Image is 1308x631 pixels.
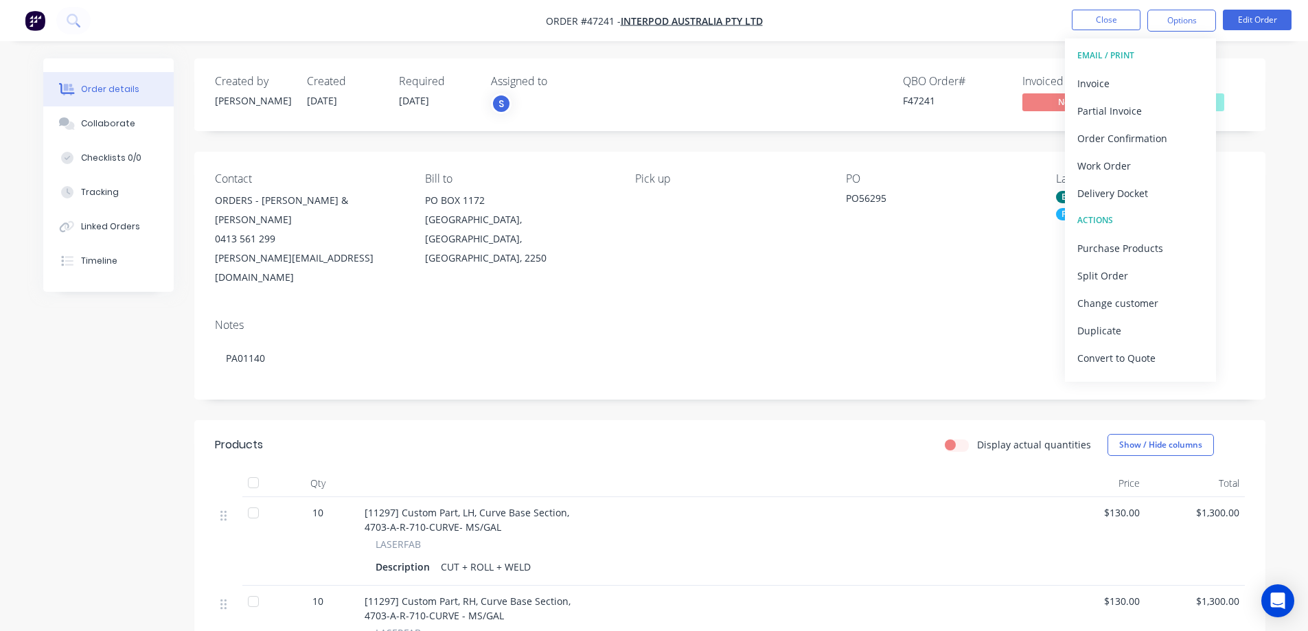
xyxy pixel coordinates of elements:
[425,210,613,268] div: [GEOGRAPHIC_DATA], [GEOGRAPHIC_DATA], [GEOGRAPHIC_DATA], 2250
[215,229,403,249] div: 0413 561 299
[635,172,823,185] div: Pick up
[435,557,536,577] div: CUT + ROLL + WELD
[43,175,174,209] button: Tracking
[621,14,763,27] a: INTERPOD AUSTRALIA Pty Ltd
[399,94,429,107] span: [DATE]
[846,191,1018,210] div: PO56295
[1065,289,1216,317] button: Change customer
[312,505,323,520] span: 10
[43,106,174,141] button: Collaborate
[25,10,45,31] img: Factory
[1022,75,1125,88] div: Invoiced
[1077,47,1204,65] div: EMAIL / PRINT
[1056,172,1244,185] div: Labels
[215,437,263,453] div: Products
[1077,376,1204,395] div: Archive
[376,537,421,551] span: LASERFAB
[1065,262,1216,289] button: Split Order
[1145,470,1245,497] div: Total
[215,319,1245,332] div: Notes
[399,75,474,88] div: Required
[1077,128,1204,148] div: Order Confirmation
[1077,183,1204,203] div: Delivery Docket
[1065,371,1216,399] button: Archive
[1065,317,1216,344] button: Duplicate
[1056,191,1121,203] div: BREAK PRESS
[1065,207,1216,234] button: ACTIONS
[215,172,403,185] div: Contact
[1147,10,1216,32] button: Options
[1108,434,1214,456] button: Show / Hide columns
[425,172,613,185] div: Bill to
[1077,348,1204,368] div: Convert to Quote
[1065,124,1216,152] button: Order Confirmation
[1051,594,1140,608] span: $130.00
[1065,344,1216,371] button: Convert to Quote
[1077,293,1204,313] div: Change customer
[81,220,140,233] div: Linked Orders
[81,152,141,164] div: Checklists 0/0
[1077,238,1204,258] div: Purchase Products
[1046,470,1145,497] div: Price
[425,191,613,268] div: PO BOX 1172[GEOGRAPHIC_DATA], [GEOGRAPHIC_DATA], [GEOGRAPHIC_DATA], 2250
[491,93,512,114] button: S
[1151,505,1239,520] span: $1,300.00
[312,594,323,608] span: 10
[846,172,1034,185] div: PO
[43,72,174,106] button: Order details
[376,557,435,577] div: Description
[81,255,117,267] div: Timeline
[1072,10,1140,30] button: Close
[1056,208,1117,220] div: FIBRE LASER
[425,191,613,210] div: PO BOX 1172
[1151,594,1239,608] span: $1,300.00
[307,94,337,107] span: [DATE]
[491,75,628,88] div: Assigned to
[81,117,135,130] div: Collaborate
[365,506,569,534] span: [11297] Custom Part, LH, Curve Base Section, 4703-A-R-710-CURVE- MS/GAL
[546,14,621,27] span: Order #47241 -
[1223,10,1292,30] button: Edit Order
[977,437,1091,452] label: Display actual quantities
[1077,321,1204,341] div: Duplicate
[1022,93,1105,111] span: No
[1065,97,1216,124] button: Partial Invoice
[1065,179,1216,207] button: Delivery Docket
[1065,234,1216,262] button: Purchase Products
[903,75,1006,88] div: QBO Order #
[43,209,174,244] button: Linked Orders
[1077,101,1204,121] div: Partial Invoice
[1261,584,1294,617] div: Open Intercom Messenger
[1065,42,1216,69] button: EMAIL / PRINT
[1077,266,1204,286] div: Split Order
[215,191,403,229] div: ORDERS - [PERSON_NAME] & [PERSON_NAME]
[1065,152,1216,179] button: Work Order
[1051,505,1140,520] span: $130.00
[81,186,119,198] div: Tracking
[365,595,571,622] span: [11297] Custom Part, RH, Curve Base Section, 4703-A-R-710-CURVE - MS/GAL
[215,75,290,88] div: Created by
[43,141,174,175] button: Checklists 0/0
[1077,73,1204,93] div: Invoice
[903,93,1006,108] div: F47241
[1077,156,1204,176] div: Work Order
[43,244,174,278] button: Timeline
[277,470,359,497] div: Qty
[81,83,139,95] div: Order details
[215,93,290,108] div: [PERSON_NAME]
[1077,211,1204,229] div: ACTIONS
[215,249,403,287] div: [PERSON_NAME][EMAIL_ADDRESS][DOMAIN_NAME]
[215,337,1245,379] div: PA01140
[215,191,403,287] div: ORDERS - [PERSON_NAME] & [PERSON_NAME]0413 561 299[PERSON_NAME][EMAIL_ADDRESS][DOMAIN_NAME]
[1065,69,1216,97] button: Invoice
[307,75,382,88] div: Created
